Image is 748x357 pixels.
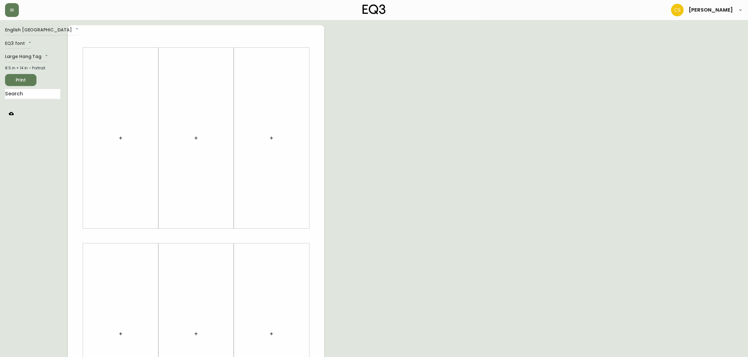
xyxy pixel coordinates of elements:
[5,52,49,62] div: Large Hang Tag
[5,74,36,86] button: Print
[5,89,60,99] input: Search
[671,4,684,16] img: 996bfd46d64b78802a67b62ffe4c27a2
[5,39,32,49] div: EQ3 font
[10,76,31,84] span: Print
[363,4,386,14] img: logo
[5,25,79,35] div: English [GEOGRAPHIC_DATA]
[689,8,733,13] span: [PERSON_NAME]
[5,65,60,71] div: 8.5 in × 14 in – Portrait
